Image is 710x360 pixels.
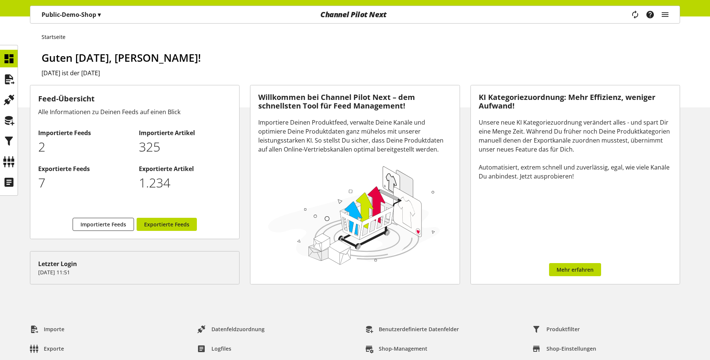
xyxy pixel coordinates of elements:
[44,345,64,353] span: Exporte
[557,266,594,274] span: Mehr erfahren
[38,128,131,137] h2: Importierte Feeds
[379,345,427,353] span: Shop-Management
[258,93,451,110] h3: Willkommen bei Channel Pilot Next – dem schnellsten Tool für Feed Management!
[139,128,232,137] h2: Importierte Artikel
[24,323,70,336] a: Importe
[192,323,271,336] a: Datenfeldzuordnung
[38,268,231,276] p: [DATE] 11:51
[38,173,131,192] p: 7
[38,93,231,104] h3: Feed-Übersicht
[38,259,231,268] div: Letzter Login
[192,342,237,356] a: Logfiles
[38,137,131,156] p: 2
[211,325,265,333] span: Datenfeldzuordnung
[359,342,433,356] a: Shop-Management
[139,137,232,156] p: 325
[30,6,680,24] nav: main navigation
[258,118,451,154] div: Importiere Deinen Produktfeed, verwalte Deine Kanäle und optimiere Deine Produktdaten ganz mühelo...
[44,325,64,333] span: Importe
[211,345,231,353] span: Logfiles
[546,345,596,353] span: Shop-Einstellungen
[80,220,126,228] span: Importierte Feeds
[479,93,672,110] h3: KI Kategoriezuordnung: Mehr Effizienz, weniger Aufwand!
[98,10,101,19] span: ▾
[144,220,189,228] span: Exportierte Feeds
[359,323,465,336] a: Benutzerdefinierte Datenfelder
[38,107,231,116] div: Alle Informationen zu Deinen Feeds auf einen Blick
[546,325,580,333] span: Produktfilter
[139,173,232,192] p: 1234
[73,218,134,231] a: Importierte Feeds
[137,218,197,231] a: Exportierte Feeds
[266,163,442,267] img: 78e1b9dcff1e8392d83655fcfc870417.svg
[42,10,101,19] p: Public-Demo-Shop
[139,164,232,173] h2: Exportierte Artikel
[527,342,602,356] a: Shop-Einstellungen
[42,68,680,77] h2: [DATE] ist der [DATE]
[42,51,201,65] span: Guten [DATE], [PERSON_NAME]!
[379,325,459,333] span: Benutzerdefinierte Datenfelder
[479,118,672,181] div: Unsere neue KI Kategoriezuordnung verändert alles - und spart Dir eine Menge Zeit. Während Du frü...
[38,164,131,173] h2: Exportierte Feeds
[24,342,70,356] a: Exporte
[549,263,601,276] a: Mehr erfahren
[527,323,586,336] a: Produktfilter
